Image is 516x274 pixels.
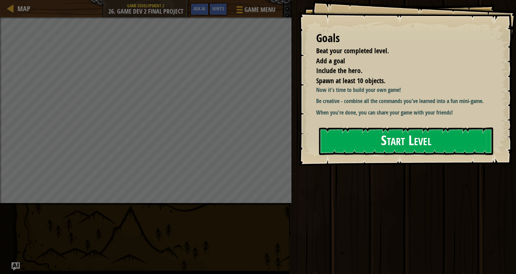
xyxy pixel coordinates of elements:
[316,46,389,55] span: Beat your completed level.
[11,262,20,271] button: Ask AI
[307,56,490,66] li: Add a goal
[307,76,490,86] li: Spawn at least 10 objects.
[194,5,205,12] span: Ask AI
[307,46,490,56] li: Beat your completed level.
[316,30,492,46] div: Goals
[316,97,497,105] p: Be creative - combine all the commands you've learned into a fun mini-game.
[244,5,275,14] span: Game Menu
[307,66,490,76] li: Include the hero.
[231,3,279,19] button: Game Menu
[17,4,30,13] span: Map
[212,5,224,12] span: Hints
[319,127,493,155] button: Start Level
[14,4,30,13] a: Map
[316,76,385,85] span: Spawn at least 10 objects.
[316,109,497,117] p: When you're done, you can share your game with your friends!
[316,66,362,75] span: Include the hero.
[316,56,345,65] span: Add a goal
[190,3,209,16] button: Ask AI
[316,86,497,94] p: Now it's time to build your own game!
